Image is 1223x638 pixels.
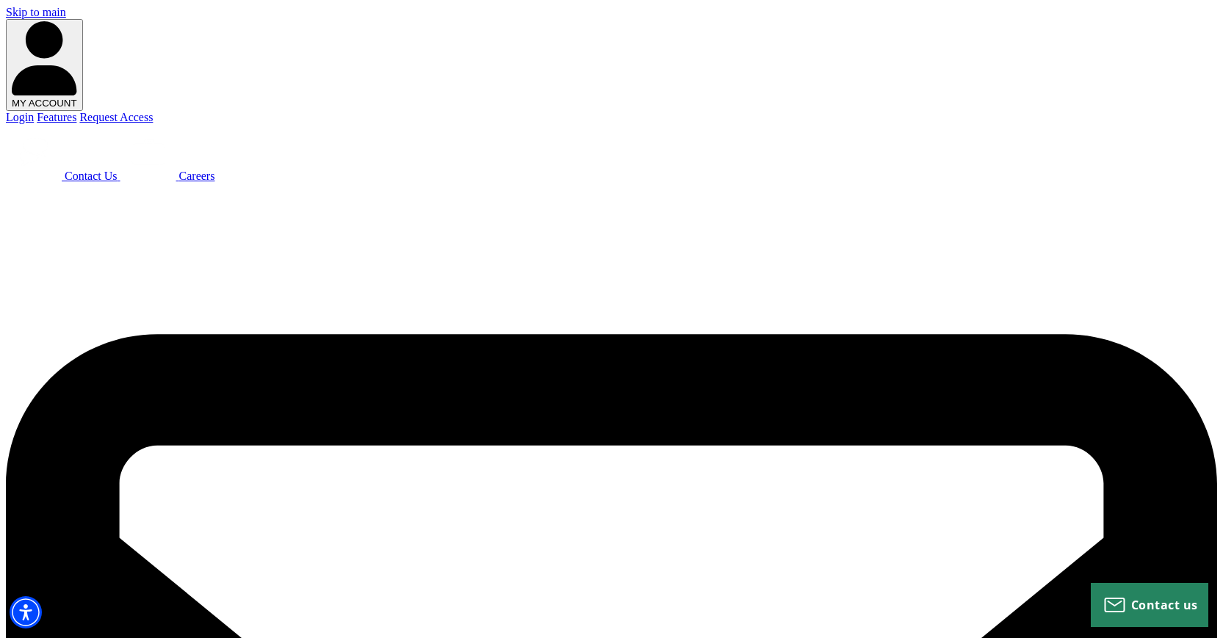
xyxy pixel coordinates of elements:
a: Skip to main [6,6,66,18]
a: Careers [120,170,215,182]
a: Login [6,111,34,123]
span: Contact Us [65,170,118,182]
div: Accessibility Menu [10,596,42,628]
a: Request Access [79,111,153,123]
span: Careers [179,170,215,182]
span: Contact us [1131,597,1198,613]
a: Contact Us [6,170,120,182]
button: MY ACCOUNT [6,19,83,111]
img: Beacon Funding Careers [120,124,176,180]
button: Contact us [1091,583,1208,627]
a: Features [37,111,76,123]
img: Beacon Funding chat [6,124,62,180]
